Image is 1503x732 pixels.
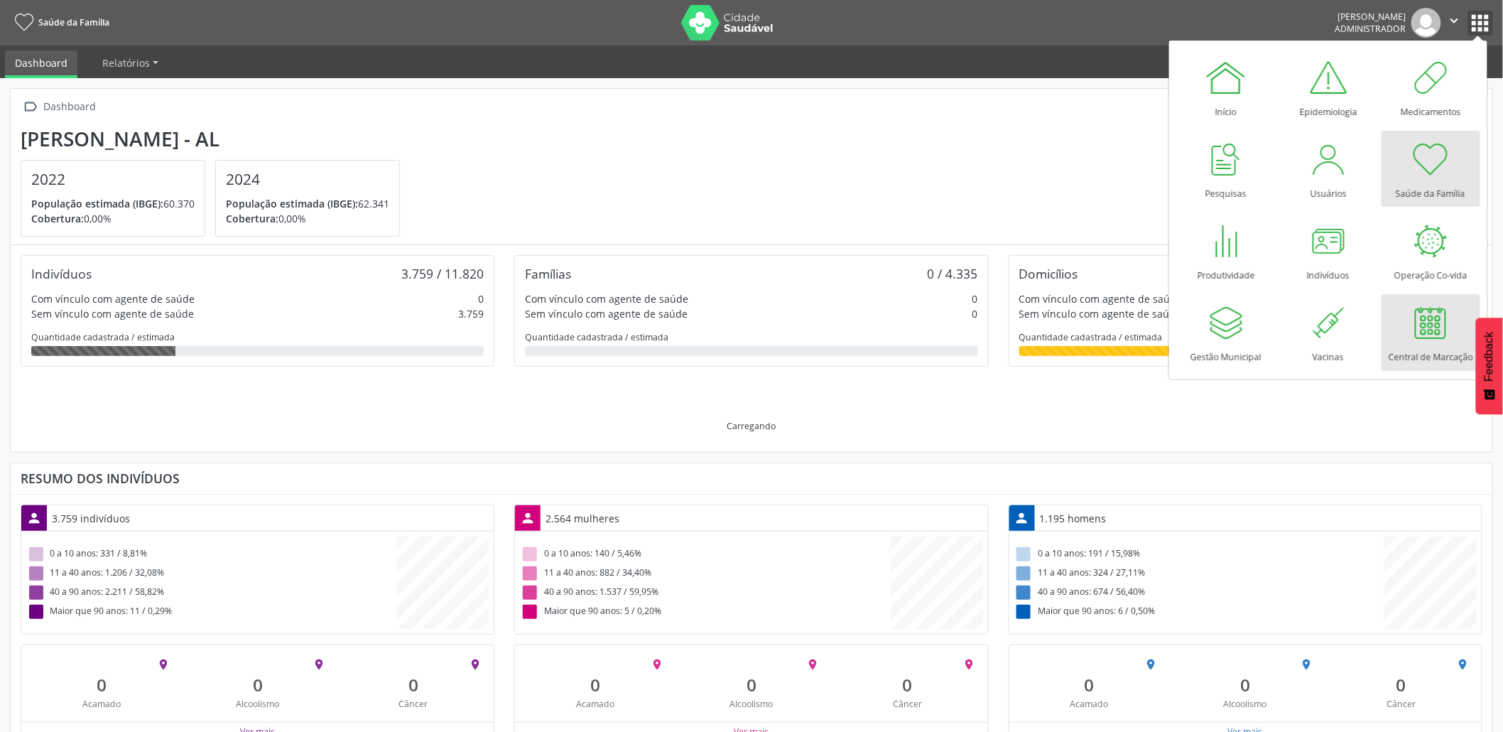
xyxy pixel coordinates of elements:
[1382,131,1480,207] a: Saúde da Família
[1177,294,1276,370] a: Gestão Municipal
[1014,583,1384,602] div: 40 a 90 anos: 674 / 56,40%
[21,127,410,151] div: [PERSON_NAME] - AL
[1333,674,1469,695] div: 0
[190,674,325,695] div: 0
[21,470,1482,486] div: Resumo dos indivíduos
[34,674,170,695] div: 0
[1441,8,1468,38] button: 
[1335,11,1406,23] div: [PERSON_NAME]
[226,196,389,211] p: 62.341
[727,420,776,432] div: Carregando
[478,291,484,306] div: 0
[1177,212,1276,289] a: Produtividade
[525,331,977,343] div: Quantidade cadastrada / estimada
[1279,294,1378,370] a: Vacinas
[1335,23,1406,35] span: Administrador
[840,674,975,695] div: 0
[807,658,820,671] i: place
[1019,306,1182,321] div: Sem vínculo com agente de saúde
[840,698,975,710] div: Câncer
[1447,13,1463,28] i: 
[31,171,195,188] h4: 2022
[1019,331,1472,343] div: Quantidade cadastrada / estimada
[1014,564,1384,583] div: 11 a 40 anos: 324 / 27,11%
[1333,698,1469,710] div: Câncer
[26,602,396,621] div: Maior que 90 anos: 11 / 0,29%
[38,16,109,28] span: Saúde da Família
[401,266,484,281] div: 3.759 / 11.820
[102,56,150,70] span: Relatórios
[1177,131,1276,207] a: Pesquisas
[26,544,396,564] div: 0 a 10 anos: 331 / 8,81%
[1456,658,1469,671] i: place
[226,211,389,226] p: 0,00%
[31,196,195,211] p: 60.370
[1382,212,1480,289] a: Operação Co-vida
[683,698,819,710] div: Alcoolismo
[47,506,135,531] div: 3.759 indivíduos
[31,306,194,321] div: Sem vínculo com agente de saúde
[1014,544,1384,564] div: 0 a 10 anos: 191 / 15,98%
[31,211,195,226] p: 0,00%
[190,698,325,710] div: Alcoolismo
[520,544,890,564] div: 0 a 10 anos: 140 / 5,46%
[226,212,278,225] span: Cobertura:
[469,658,482,671] i: place
[26,583,396,602] div: 40 a 90 anos: 2.211 / 58,82%
[1014,510,1030,526] i: person
[31,197,163,210] span: População estimada (IBGE):
[1382,49,1480,125] a: Medicamentos
[31,212,84,225] span: Cobertura:
[541,506,624,531] div: 2.564 mulheres
[34,698,170,710] div: Acamado
[1019,266,1078,281] div: Domicílios
[92,50,168,75] a: Relatórios
[345,698,481,710] div: Câncer
[1035,506,1112,531] div: 1.195 homens
[345,674,481,695] div: 0
[1468,11,1493,36] button: apps
[525,306,688,321] div: Sem vínculo com agente de saúde
[520,583,890,602] div: 40 a 90 anos: 1.537 / 59,95%
[10,11,109,34] a: Saúde da Família
[5,50,77,78] a: Dashboard
[26,510,42,526] i: person
[1279,131,1378,207] a: Usuários
[1177,49,1276,125] a: Início
[1411,8,1441,38] img: img
[520,564,890,583] div: 11 a 40 anos: 882 / 34,40%
[226,197,358,210] span: População estimada (IBGE):
[41,97,99,117] div: Dashboard
[1301,658,1313,671] i: place
[928,266,978,281] div: 0 / 4.335
[21,97,41,117] i: 
[972,291,978,306] div: 0
[31,291,195,306] div: Com vínculo com agente de saúde
[1483,332,1496,382] span: Feedback
[525,266,571,281] div: Famílias
[683,674,819,695] div: 0
[1178,698,1313,710] div: Alcoolismo
[528,698,663,710] div: Acamado
[226,171,389,188] h4: 2024
[1021,698,1157,710] div: Acamado
[21,97,99,117] a:  Dashboard
[520,510,536,526] i: person
[31,266,92,281] div: Indivíduos
[525,291,688,306] div: Com vínculo com agente de saúde
[962,658,975,671] i: place
[157,658,170,671] i: place
[1019,291,1183,306] div: Com vínculo com agente de saúde
[1279,212,1378,289] a: Indivíduos
[313,658,325,671] i: place
[520,602,890,621] div: Maior que 90 anos: 5 / 0,20%
[1014,602,1384,621] div: Maior que 90 anos: 6 / 0,50%
[1021,674,1157,695] div: 0
[972,306,978,321] div: 0
[651,658,663,671] i: place
[458,306,484,321] div: 3.759
[31,331,484,343] div: Quantidade cadastrada / estimada
[1145,658,1158,671] i: place
[1178,674,1313,695] div: 0
[1382,294,1480,370] a: Central de Marcação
